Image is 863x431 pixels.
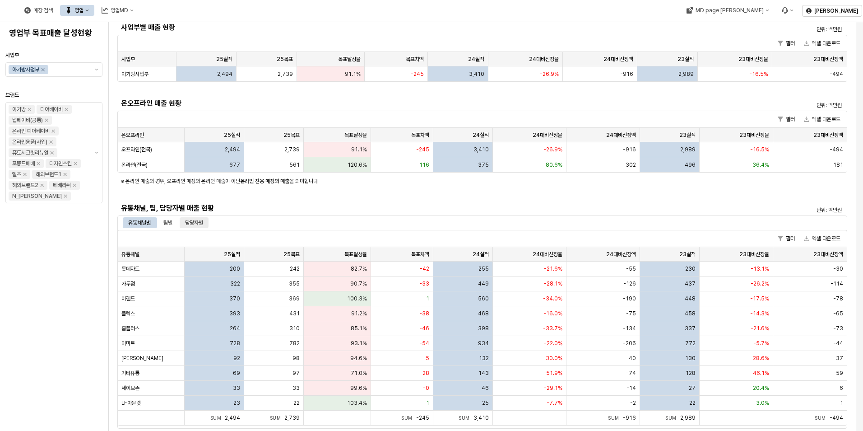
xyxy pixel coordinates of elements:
span: -16.5% [750,146,769,153]
span: -916 [623,415,636,421]
div: 꼬똥드베베 [12,159,35,168]
span: -494 [830,70,843,78]
span: 561 [289,161,300,169]
p: 단위: 백만원 [670,206,842,214]
span: 310 [289,325,300,332]
span: -134 [623,325,636,332]
span: 목표달성율 [338,56,361,63]
div: Remove 아가방 [28,108,31,111]
span: -59 [833,370,843,377]
div: Remove N_이야이야오 [64,194,67,198]
span: 23 [233,399,240,407]
div: Remove 엘츠 [23,173,27,176]
span: 99.6% [350,384,367,392]
span: Sum [815,415,830,421]
span: 91.1% [351,146,367,153]
span: Sum [459,415,473,421]
span: 255 [478,265,489,272]
span: 82.7% [351,265,367,272]
span: -5 [423,355,429,362]
span: 2,739 [284,146,300,153]
span: 2,739 [284,415,300,421]
span: -46.1% [750,370,769,377]
span: 85.1% [351,325,367,332]
span: -22.0% [544,340,562,347]
span: 24실적 [468,56,484,63]
span: -13.1% [751,265,769,272]
div: 팀별 [163,217,172,228]
main: App Frame [108,22,863,431]
span: 772 [685,340,696,347]
span: 322 [230,280,240,287]
span: -75 [626,310,636,317]
span: 370 [229,295,240,302]
span: 이랜드 [121,295,135,302]
span: 이마트 [121,340,135,347]
span: 92 [233,355,240,362]
div: 영업MD [96,5,139,16]
span: -14.3% [750,310,769,317]
span: -30.0% [543,355,562,362]
span: 아가방사업부 [121,70,148,78]
span: 33 [233,384,240,392]
button: 제안 사항 표시 [91,103,102,203]
span: 23대비신장액 [813,56,843,63]
button: 엑셀 다운로드 [800,114,844,125]
div: Remove 베베리쉬 [73,183,76,187]
span: 337 [685,325,696,332]
span: 목표달성율 [344,131,367,139]
span: -26.2% [751,280,769,287]
span: 91.2% [351,310,367,317]
span: 24대비신장액 [606,251,636,258]
div: 엘츠 [12,170,21,179]
span: 사업부 [121,56,135,63]
div: 담당자별 [185,217,203,228]
div: 퓨토시크릿리뉴얼 [12,148,48,157]
span: 93.1% [351,340,367,347]
div: 베베리쉬 [53,181,71,190]
span: 25목표 [277,56,293,63]
span: -190 [623,295,636,302]
button: 제안 사항 표시 [91,63,102,76]
div: 온라인 디어베이비 [12,126,50,136]
button: 필터 [774,38,798,49]
span: -245 [416,146,429,153]
button: 엑셀 다운로드 [800,233,844,244]
span: 33 [292,384,300,392]
span: 2,494 [225,415,240,421]
div: Remove 디자인스킨 [74,162,77,165]
span: 25실적 [224,131,240,139]
span: -33 [419,280,429,287]
div: 온라인용품(사입) [12,137,47,146]
span: Sum [270,415,285,421]
span: -114 [831,280,843,287]
span: -65 [833,310,843,317]
span: -74 [626,370,636,377]
span: 사업부 [5,52,19,58]
span: -916 [620,70,633,78]
span: 홈플러스 [121,325,139,332]
span: 3,410 [473,415,489,421]
div: Menu item 6 [776,5,798,16]
span: 120.6% [348,161,367,169]
span: -26.9% [543,146,562,153]
span: 3,410 [473,146,489,153]
span: 448 [685,295,696,302]
span: 24대비신장액 [606,131,636,139]
span: 24실적 [473,131,489,139]
span: 23대비신장율 [739,131,769,139]
span: -26.9% [540,70,559,78]
div: 디자인스킨 [49,159,72,168]
span: 71.0% [351,370,367,377]
span: -5.7% [753,340,769,347]
span: 458 [685,310,696,317]
div: 영업 [60,5,94,16]
span: 24대비신장율 [533,131,562,139]
span: 143 [478,370,489,377]
span: -14 [626,384,636,392]
span: 25 [482,399,489,407]
button: [PERSON_NAME] [802,5,862,17]
span: -21.6% [751,325,769,332]
span: 25실적 [216,56,232,63]
span: 6 [840,384,843,392]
